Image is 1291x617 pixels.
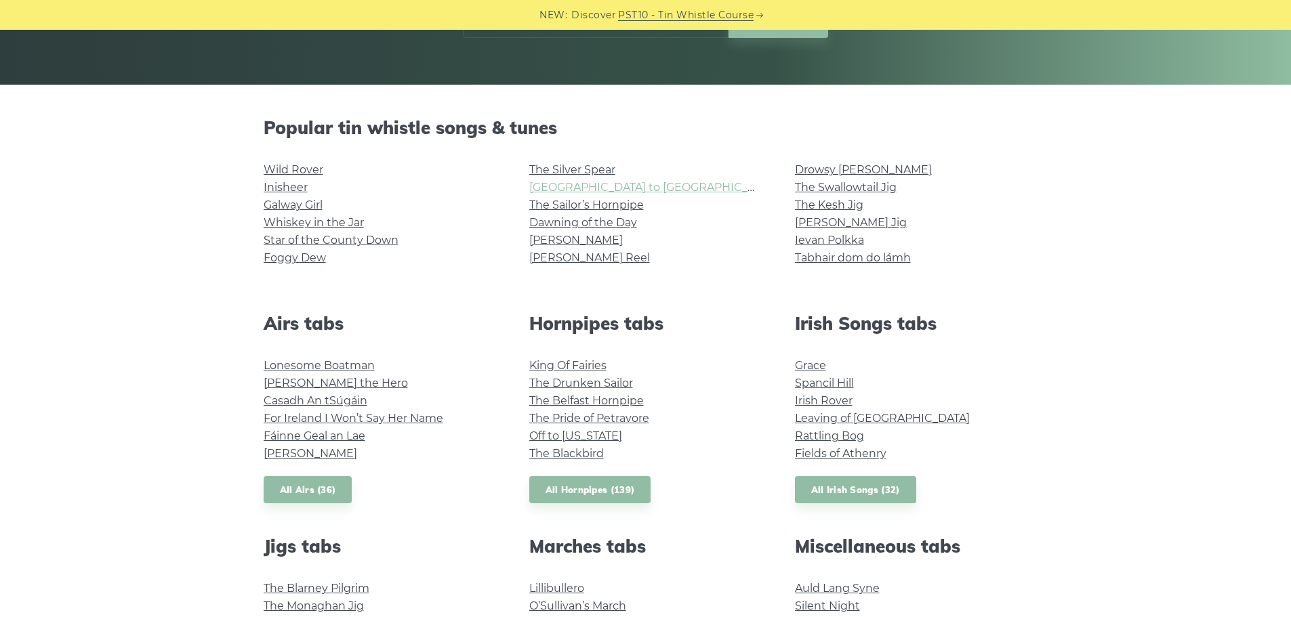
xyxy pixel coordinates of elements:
[529,181,779,194] a: [GEOGRAPHIC_DATA] to [GEOGRAPHIC_DATA]
[264,234,398,247] a: Star of the County Down
[529,198,644,211] a: The Sailor’s Hornpipe
[264,216,364,229] a: Whiskey in the Jar
[264,582,369,595] a: The Blarney Pilgrim
[529,216,637,229] a: Dawning of the Day
[529,313,762,334] h2: Hornpipes tabs
[618,7,754,23] a: PST10 - Tin Whistle Course
[795,313,1028,334] h2: Irish Songs tabs
[795,536,1028,557] h2: Miscellaneous tabs
[264,198,323,211] a: Galway Girl
[529,599,626,612] a: O’Sullivan’s March
[795,234,864,247] a: Ievan Polkka
[264,359,375,372] a: Lonesome Boatman
[529,476,651,504] a: All Hornpipes (139)
[264,163,323,176] a: Wild Rover
[264,251,326,264] a: Foggy Dew
[264,476,352,504] a: All Airs (36)
[795,181,897,194] a: The Swallowtail Jig
[529,447,604,460] a: The Blackbird
[529,412,649,425] a: The Pride of Petravore
[264,536,497,557] h2: Jigs tabs
[529,429,622,442] a: Off to [US_STATE]
[795,412,970,425] a: Leaving of [GEOGRAPHIC_DATA]
[795,198,863,211] a: The Kesh Jig
[264,599,364,612] a: The Monaghan Jig
[795,582,880,595] a: Auld Lang Syne
[795,359,826,372] a: Grace
[795,251,911,264] a: Tabhair dom do lámh
[264,412,443,425] a: For Ireland I Won’t Say Her Name
[795,216,907,229] a: [PERSON_NAME] Jig
[529,394,644,407] a: The Belfast Hornpipe
[264,429,365,442] a: Fáinne Geal an Lae
[264,313,497,334] h2: Airs tabs
[539,7,567,23] span: NEW:
[529,359,607,372] a: King Of Fairies
[529,536,762,557] h2: Marches tabs
[264,117,1028,138] h2: Popular tin whistle songs & tunes
[795,599,860,612] a: Silent Night
[264,377,408,389] a: [PERSON_NAME] the Hero
[795,377,854,389] a: Spancil Hill
[529,234,623,247] a: [PERSON_NAME]
[264,447,357,460] a: [PERSON_NAME]
[529,251,650,264] a: [PERSON_NAME] Reel
[795,447,886,460] a: Fields of Athenry
[264,181,308,194] a: Inisheer
[529,582,584,595] a: Lillibullero
[264,394,367,407] a: Casadh An tSúgáin
[571,7,616,23] span: Discover
[529,377,633,389] a: The Drunken Sailor
[529,163,615,176] a: The Silver Spear
[795,394,853,407] a: Irish Rover
[795,163,932,176] a: Drowsy [PERSON_NAME]
[795,476,916,504] a: All Irish Songs (32)
[795,429,864,442] a: Rattling Bog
